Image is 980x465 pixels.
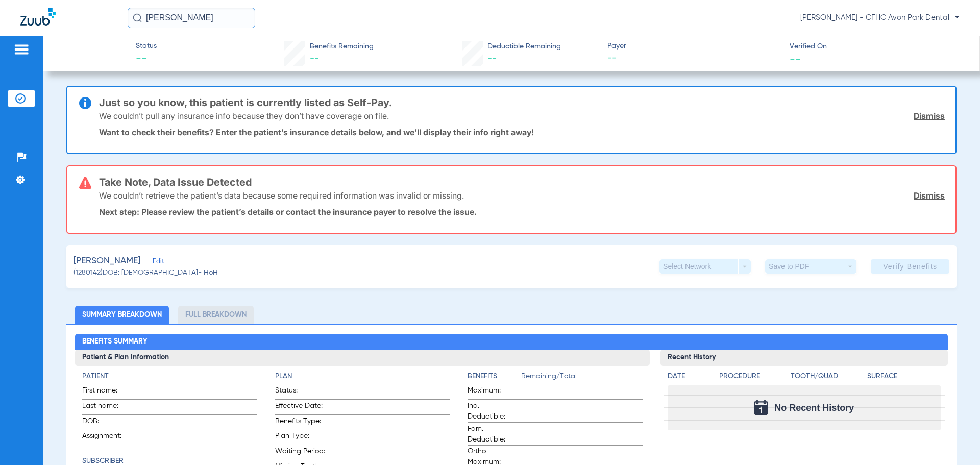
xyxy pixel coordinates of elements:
h4: Patient [82,371,257,382]
p: We couldn’t pull any insurance info because they don’t have coverage on file. [99,111,389,121]
h4: Plan [275,371,450,382]
span: -- [136,52,157,66]
span: Effective Date: [275,401,325,414]
span: Fam. Deductible: [468,424,518,445]
app-breakdown-title: Procedure [719,371,787,385]
app-breakdown-title: Benefits [468,371,521,385]
span: First name: [82,385,132,399]
img: Calendar [754,400,768,415]
span: -- [310,54,319,63]
input: Search for patients [128,8,255,28]
h3: Patient & Plan Information [75,350,649,366]
span: No Recent History [774,403,854,413]
span: Verified On [790,41,963,52]
app-breakdown-title: Surface [867,371,940,385]
p: Want to check their benefits? Enter the patient’s insurance details below, and we’ll display thei... [99,127,945,137]
h3: Take Note, Data Issue Detected [99,177,945,187]
span: Assignment: [82,431,132,445]
span: Ind. Deductible: [468,401,518,422]
h4: Date [668,371,710,382]
span: Benefits Type: [275,416,325,430]
h4: Benefits [468,371,521,382]
span: -- [607,52,781,65]
span: Benefits Remaining [310,41,374,52]
a: Dismiss [914,190,945,201]
span: Status [136,41,157,52]
span: Edit [153,258,162,267]
img: Zuub Logo [20,8,56,26]
app-breakdown-title: Tooth/Quad [791,371,864,385]
span: Deductible Remaining [487,41,561,52]
h4: Surface [867,371,940,382]
h4: Tooth/Quad [791,371,864,382]
span: Last name: [82,401,132,414]
a: Dismiss [914,111,945,121]
h3: Just so you know, this patient is currently listed as Self-Pay. [99,97,945,108]
span: (1280142) DOB: [DEMOGRAPHIC_DATA] - HoH [73,267,218,278]
li: Summary Breakdown [75,306,169,324]
span: DOB: [82,416,132,430]
span: Payer [607,41,781,52]
span: Waiting Period: [275,446,325,460]
span: -- [487,54,497,63]
img: info-icon [79,97,91,109]
span: Maximum: [468,385,518,399]
p: We couldn’t retrieve the patient’s data because some required information was invalid or missing. [99,190,464,201]
img: error-icon [79,177,91,189]
p: Next step: Please review the patient’s details or contact the insurance payer to resolve the issue. [99,207,945,217]
span: [PERSON_NAME] - CFHC Avon Park Dental [800,13,960,23]
span: -- [790,53,801,64]
span: [PERSON_NAME] [73,255,140,267]
span: Status: [275,385,325,399]
h2: Benefits Summary [75,334,947,350]
img: Search Icon [133,13,142,22]
iframe: Chat Widget [929,416,980,465]
h3: Recent History [660,350,948,366]
h4: Procedure [719,371,787,382]
li: Full Breakdown [178,306,254,324]
app-breakdown-title: Date [668,371,710,385]
img: hamburger-icon [13,43,30,56]
span: Remaining/Total [521,371,642,385]
span: Plan Type: [275,431,325,445]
